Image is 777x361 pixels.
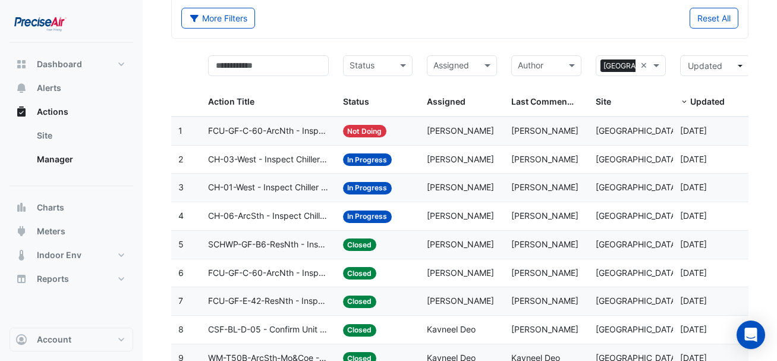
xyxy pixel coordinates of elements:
span: SCHWP-GF-B6-ResNth - Inspect Status Broken Switch [208,238,329,252]
span: [GEOGRAPHIC_DATA] [596,154,679,164]
span: 2025-09-01T15:26:21.980 [680,324,707,334]
span: 2 [178,154,183,164]
app-icon: Charts [15,202,27,214]
a: Site [27,124,133,147]
span: Closed [343,324,377,337]
span: 2025-09-02T11:32:08.043 [680,296,707,306]
span: Site [596,96,611,106]
span: [PERSON_NAME] [427,182,494,192]
span: Alerts [37,82,61,94]
button: More Filters [181,8,255,29]
span: Last Commented [511,96,580,106]
span: 7 [178,296,183,306]
span: [PERSON_NAME] [427,296,494,306]
span: Status [343,96,369,106]
span: [PERSON_NAME] [427,154,494,164]
span: [GEOGRAPHIC_DATA] [596,296,679,306]
span: FCU-GF-E-42-ResNth - Inspect Status Broken Switch [208,294,329,308]
span: Reports [37,273,69,285]
button: Indoor Env [10,243,133,267]
span: [PERSON_NAME] [511,154,578,164]
app-icon: Reports [15,273,27,285]
span: [PERSON_NAME] [511,211,578,221]
span: Updated [690,96,725,106]
span: Updated [688,61,722,71]
span: Assigned [427,96,465,106]
span: 2025-09-02T11:33:56.421 [680,268,707,278]
span: Meters [37,225,65,237]
app-icon: Meters [15,225,27,237]
app-icon: Dashboard [15,58,27,70]
span: [GEOGRAPHIC_DATA] [596,268,679,278]
span: FCU-GF-C-60-ArcNth - Inspect Status Broken Switch [208,124,329,138]
span: [GEOGRAPHIC_DATA] [596,239,679,249]
button: Alerts [10,76,133,100]
span: 2025-09-08T09:12:57.448 [680,154,707,164]
span: Indoor Env [37,249,81,261]
span: [PERSON_NAME] [511,296,578,306]
span: 2025-09-02T11:41:40.541 [680,239,707,249]
button: Reports [10,267,133,291]
span: 8 [178,324,184,334]
span: 3 [178,182,184,192]
div: Open Intercom Messenger [737,321,765,349]
span: 1 [178,125,183,136]
span: Not Doing [343,125,387,137]
span: [GEOGRAPHIC_DATA] [596,182,679,192]
span: [PERSON_NAME] [427,239,494,249]
button: Actions [10,100,133,124]
span: Account [37,334,71,346]
span: [GEOGRAPHIC_DATA] [596,125,679,136]
span: 2025-09-08T09:12:45.164 [680,182,707,192]
span: CH-01-West - Inspect Chiller Not Operating [208,181,329,194]
button: Charts [10,196,133,219]
span: 5 [178,239,184,249]
button: Dashboard [10,52,133,76]
button: Reset All [690,8,738,29]
span: 6 [178,268,184,278]
span: In Progress [343,182,392,194]
span: FCU-GF-C-60-ArcNth - Inspect Status Broken Switch [208,266,329,280]
app-icon: Actions [15,106,27,118]
span: CH-06-ArcSth - Inspect Chiller Not Operating [208,209,329,223]
button: Meters [10,219,133,243]
span: [PERSON_NAME] [427,268,494,278]
span: Closed [343,267,377,280]
span: [PERSON_NAME] [427,211,494,221]
span: CH-03-West - Inspect Chiller Not Operating [208,153,329,167]
app-icon: Indoor Env [15,249,27,261]
span: Action Title [208,96,254,106]
span: Clear [640,59,650,73]
span: [GEOGRAPHIC_DATA] [596,211,679,221]
span: Closed [343,296,377,308]
span: Actions [37,106,68,118]
button: Updated [680,55,750,76]
app-icon: Alerts [15,82,27,94]
button: Account [10,328,133,351]
span: Closed [343,238,377,251]
span: [GEOGRAPHIC_DATA] [600,59,680,73]
span: Dashboard [37,58,82,70]
span: [PERSON_NAME] [511,125,578,136]
span: [PERSON_NAME] [511,182,578,192]
span: [PERSON_NAME] [511,239,578,249]
img: Company Logo [14,10,68,33]
span: [PERSON_NAME] [427,125,494,136]
a: Manager [27,147,133,171]
span: Kavneel Deo [427,324,476,334]
span: [PERSON_NAME] [511,268,578,278]
span: 2025-09-08T09:12:28.755 [680,211,707,221]
span: CSF-BL-D-05 - Confirm Unit Overnight Operation (Energy Waste) [208,323,329,337]
span: 2025-09-08T09:14:02.190 [680,125,707,136]
span: In Progress [343,211,392,223]
span: [GEOGRAPHIC_DATA] [596,324,679,334]
span: 4 [178,211,184,221]
div: Actions [10,124,133,176]
span: Charts [37,202,64,214]
span: In Progress [343,153,392,166]
span: [PERSON_NAME] [511,324,578,334]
